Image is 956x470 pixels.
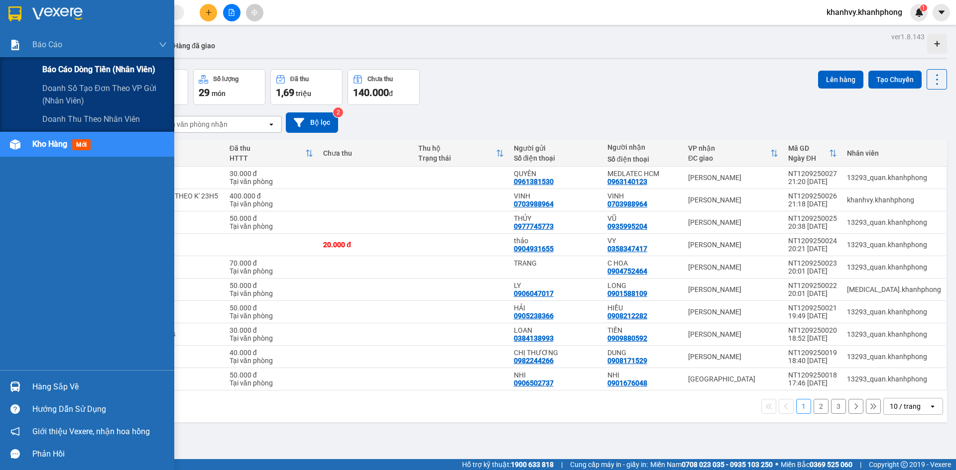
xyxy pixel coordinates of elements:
[788,192,837,200] div: NT1209250026
[570,459,648,470] span: Cung cấp máy in - giấy in:
[810,461,852,469] strong: 0369 525 060
[230,312,313,320] div: Tại văn phòng
[276,87,294,98] span: 1,69
[12,12,62,62] img: logo.jpg
[42,82,167,107] span: Doanh số tạo đơn theo VP gửi (nhân viên)
[246,4,263,21] button: aim
[290,76,309,83] div: Đã thu
[650,459,773,470] span: Miền Nam
[32,425,150,438] span: Giới thiệu Vexere, nhận hoa hồng
[788,282,837,289] div: NT1209250022
[138,154,220,162] div: Ghi chú
[10,381,20,392] img: warehouse-icon
[788,289,837,297] div: 20:01 [DATE]
[108,12,132,36] img: logo.jpg
[688,241,778,249] div: [PERSON_NAME]
[607,170,678,178] div: MEDLATEC HCM
[251,9,258,16] span: aim
[230,267,313,275] div: Tại văn phòng
[847,353,941,361] div: 13293_quan.khanhphong
[323,241,408,249] div: 20.000 đ
[607,245,647,253] div: 0358347417
[688,285,778,293] div: [PERSON_NAME]
[138,241,220,249] div: 1T
[927,34,947,54] div: Tạo kho hàng mới
[230,170,313,178] div: 30.000 đ
[230,371,313,379] div: 50.000 đ
[788,237,837,245] div: NT1209250024
[514,259,597,267] div: TRANG
[193,69,265,105] button: Số lượng29món
[847,330,941,338] div: 13293_quan.khanhphong
[514,282,597,289] div: LY
[42,113,140,125] span: Doanh thu theo nhân viên
[607,326,678,334] div: TIẾN
[12,64,56,111] b: [PERSON_NAME]
[223,4,240,21] button: file-add
[847,285,941,293] div: tham.khanhphong
[781,459,852,470] span: Miền Bắc
[230,289,313,297] div: Tại văn phòng
[937,8,946,17] span: caret-down
[607,312,647,320] div: 0908212282
[788,326,837,334] div: NT1209250020
[891,31,925,42] div: ver 1.8.143
[42,63,155,76] span: Báo cáo dòng tiền (nhân viên)
[788,312,837,320] div: 19:49 [DATE]
[138,285,220,293] div: 1TX
[788,144,829,152] div: Mã GD
[688,308,778,316] div: [PERSON_NAME]
[32,447,167,462] div: Phản hồi
[847,218,941,226] div: 13293_quan.khanhphong
[788,267,837,275] div: 20:01 [DATE]
[607,200,647,208] div: 0703988964
[367,76,393,83] div: Chưa thu
[796,399,811,414] button: 1
[788,357,837,365] div: 18:40 [DATE]
[200,4,217,21] button: plus
[775,463,778,467] span: ⚪️
[230,379,313,387] div: Tại văn phòng
[267,120,275,128] svg: open
[814,399,829,414] button: 2
[10,139,20,150] img: warehouse-icon
[138,308,220,316] div: 1TG
[901,461,908,468] span: copyright
[607,379,647,387] div: 0901676048
[688,174,778,182] div: [PERSON_NAME]
[514,304,597,312] div: HẢI
[205,9,212,16] span: plus
[915,8,924,17] img: icon-new-feature
[10,404,20,414] span: question-circle
[8,6,21,21] img: logo-vxr
[159,41,167,49] span: down
[607,214,678,222] div: VŨ
[230,178,313,186] div: Tại văn phòng
[688,144,770,152] div: VP nhận
[607,304,678,312] div: HIẾU
[511,461,554,469] strong: 1900 633 818
[296,90,311,97] span: triệu
[920,4,927,11] sup: 1
[847,375,941,383] div: 13293_quan.khanhphong
[230,144,305,152] div: Đã thu
[788,259,837,267] div: NT1209250023
[84,47,137,60] li: (c) 2017
[788,170,837,178] div: NT1209250027
[230,192,313,200] div: 400.000 đ
[228,9,235,16] span: file-add
[682,461,773,469] strong: 0708 023 035 - 0935 103 250
[788,371,837,379] div: NT1209250018
[818,71,863,89] button: Lên hàng
[413,140,508,167] th: Toggle SortBy
[138,144,220,152] div: Tên món
[10,449,20,459] span: message
[389,90,393,97] span: đ
[607,237,678,245] div: VY
[138,375,220,383] div: 1T
[72,139,91,150] span: mới
[514,334,554,342] div: 0384138993
[788,200,837,208] div: 21:18 [DATE]
[333,107,343,117] sup: 2
[462,459,554,470] span: Hỗ trợ kỹ thuật:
